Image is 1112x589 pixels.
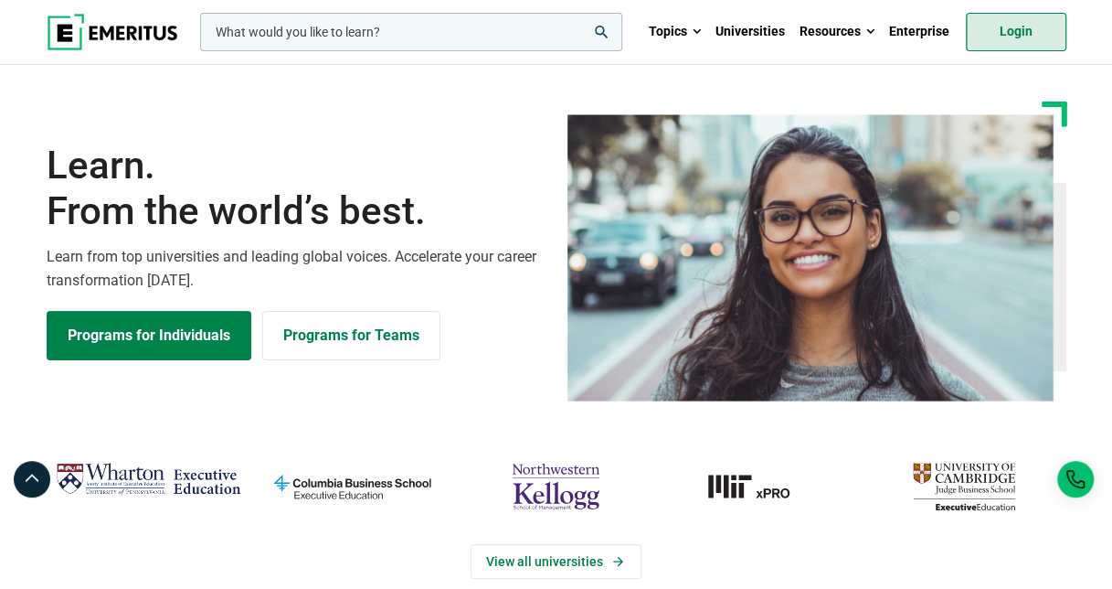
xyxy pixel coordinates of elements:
img: cambridge-judge-business-school [871,456,1056,517]
img: Wharton Executive Education [56,456,241,502]
img: northwestern-kellogg [463,456,649,517]
h1: Learn. [47,143,545,235]
a: MIT-xPRO [667,456,853,517]
img: Learn from the world's best [567,114,1054,402]
img: MIT xPRO [667,456,853,517]
input: woocommerce-product-search-field-0 [200,13,622,51]
img: columbia-business-school [259,456,445,517]
a: View Universities [471,544,641,579]
a: Login [966,13,1066,51]
a: Explore for Business [262,311,440,360]
span: From the world’s best. [47,188,545,234]
a: Explore Programs [47,311,251,360]
p: Learn from top universities and leading global voices. Accelerate your career transformation [DATE]. [47,245,545,292]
